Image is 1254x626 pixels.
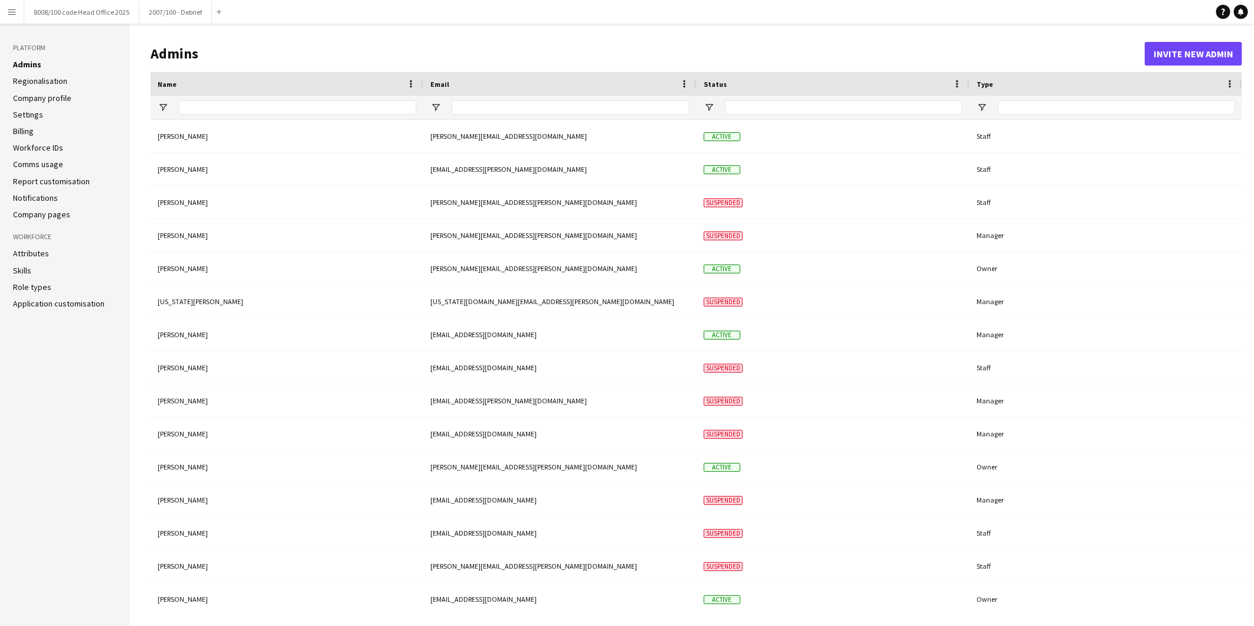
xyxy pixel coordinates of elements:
[13,76,67,86] a: Regionalisation
[969,351,1242,384] div: Staff
[13,126,34,136] a: Billing
[704,198,743,207] span: Suspended
[151,219,423,252] div: [PERSON_NAME]
[430,102,441,113] button: Open Filter Menu
[430,80,449,89] span: Email
[969,318,1242,351] div: Manager
[969,484,1242,516] div: Manager
[151,384,423,417] div: [PERSON_NAME]
[704,463,740,472] span: Active
[13,176,90,187] a: Report customisation
[704,232,743,240] span: Suspended
[423,153,697,185] div: [EMAIL_ADDRESS][PERSON_NAME][DOMAIN_NAME]
[151,517,423,549] div: [PERSON_NAME]
[423,550,697,582] div: [PERSON_NAME][EMAIL_ADDRESS][PERSON_NAME][DOMAIN_NAME]
[13,59,41,70] a: Admins
[423,285,697,318] div: [US_STATE][DOMAIN_NAME][EMAIL_ADDRESS][PERSON_NAME][DOMAIN_NAME]
[151,550,423,582] div: [PERSON_NAME]
[704,80,727,89] span: Status
[151,186,423,219] div: [PERSON_NAME]
[24,1,139,24] button: 8008/100 code Head Office 2025
[704,430,743,439] span: Suspended
[969,583,1242,615] div: Owner
[704,298,743,307] span: Suspended
[977,80,993,89] span: Type
[151,45,1145,63] h1: Admins
[423,351,697,384] div: [EMAIL_ADDRESS][DOMAIN_NAME]
[704,529,743,538] span: Suspended
[969,550,1242,582] div: Staff
[13,282,51,292] a: Role types
[13,43,117,53] h3: Platform
[704,132,740,141] span: Active
[704,165,740,174] span: Active
[969,451,1242,483] div: Owner
[139,1,212,24] button: 2007/100 - Debrief
[423,120,697,152] div: [PERSON_NAME][EMAIL_ADDRESS][DOMAIN_NAME]
[704,331,740,340] span: Active
[969,186,1242,219] div: Staff
[704,562,743,571] span: Suspended
[13,298,105,309] a: Application customisation
[13,265,31,276] a: Skills
[969,153,1242,185] div: Staff
[423,418,697,450] div: [EMAIL_ADDRESS][DOMAIN_NAME]
[704,595,740,604] span: Active
[969,120,1242,152] div: Staff
[704,102,714,113] button: Open Filter Menu
[704,496,743,505] span: Suspended
[969,285,1242,318] div: Manager
[151,418,423,450] div: [PERSON_NAME]
[704,397,743,406] span: Suspended
[151,484,423,516] div: [PERSON_NAME]
[423,318,697,351] div: [EMAIL_ADDRESS][DOMAIN_NAME]
[969,517,1242,549] div: Staff
[704,364,743,373] span: Suspended
[969,219,1242,252] div: Manager
[423,252,697,285] div: [PERSON_NAME][EMAIL_ADDRESS][PERSON_NAME][DOMAIN_NAME]
[977,102,987,113] button: Open Filter Menu
[998,100,1235,115] input: Type Filter Input
[423,219,697,252] div: [PERSON_NAME][EMAIL_ADDRESS][PERSON_NAME][DOMAIN_NAME]
[13,109,43,120] a: Settings
[423,517,697,549] div: [EMAIL_ADDRESS][DOMAIN_NAME]
[969,384,1242,417] div: Manager
[151,583,423,615] div: [PERSON_NAME]
[13,209,70,220] a: Company pages
[13,159,63,169] a: Comms usage
[151,120,423,152] div: [PERSON_NAME]
[704,265,740,273] span: Active
[13,232,117,242] h3: Workforce
[151,252,423,285] div: [PERSON_NAME]
[179,100,416,115] input: Name Filter Input
[151,285,423,318] div: [US_STATE][PERSON_NAME]
[13,93,71,103] a: Company profile
[423,186,697,219] div: [PERSON_NAME][EMAIL_ADDRESS][PERSON_NAME][DOMAIN_NAME]
[452,100,690,115] input: Email Filter Input
[13,142,63,153] a: Workforce IDs
[1145,42,1242,66] button: Invite new admin
[423,484,697,516] div: [EMAIL_ADDRESS][DOMAIN_NAME]
[158,80,177,89] span: Name
[423,583,697,615] div: [EMAIL_ADDRESS][DOMAIN_NAME]
[13,248,49,259] a: Attributes
[151,318,423,351] div: [PERSON_NAME]
[151,451,423,483] div: [PERSON_NAME]
[158,102,168,113] button: Open Filter Menu
[725,100,962,115] input: Status Filter Input
[13,193,58,203] a: Notifications
[969,418,1242,450] div: Manager
[423,384,697,417] div: [EMAIL_ADDRESS][PERSON_NAME][DOMAIN_NAME]
[151,153,423,185] div: [PERSON_NAME]
[151,351,423,384] div: [PERSON_NAME]
[423,451,697,483] div: [PERSON_NAME][EMAIL_ADDRESS][PERSON_NAME][DOMAIN_NAME]
[969,252,1242,285] div: Owner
